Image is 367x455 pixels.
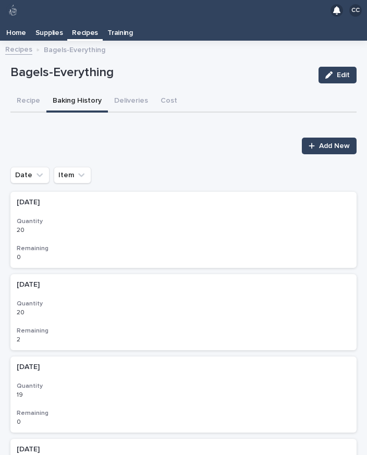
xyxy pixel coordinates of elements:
a: Add New [302,138,357,154]
p: Bagels-Everything [44,43,105,55]
p: 20 [17,307,27,316]
a: Training [103,21,138,41]
a: [DATE]Quantity2020 Remaining00 [10,192,357,268]
button: Date [10,167,50,183]
p: Home [6,21,26,38]
h3: Quantity [17,382,350,390]
h3: Remaining [17,409,350,417]
p: [DATE] [17,280,199,289]
button: Deliveries [108,91,154,113]
span: Edit [337,71,350,79]
p: 19 [17,389,25,399]
button: Baking History [46,91,108,113]
a: Recipes [67,21,103,39]
p: [DATE] [17,363,199,372]
p: [DATE] [17,445,199,454]
p: 0 [17,416,23,426]
h3: Quantity [17,217,350,226]
a: Supplies [31,21,68,41]
p: 2 [17,334,22,343]
p: Recipes [72,21,98,38]
button: Recipe [10,91,46,113]
a: Home [2,21,31,41]
p: 0 [17,252,23,261]
p: Supplies [35,21,63,38]
button: Cost [154,91,184,113]
h3: Remaining [17,327,350,335]
a: [DATE]Quantity1919 Remaining00 [10,356,357,433]
img: 80hjoBaRqlyywVK24fQd [6,4,20,17]
button: Edit [319,67,357,83]
h3: Remaining [17,244,350,253]
p: Bagels-Everything [10,65,310,80]
p: Training [107,21,133,38]
h3: Quantity [17,300,350,308]
button: Item [54,167,91,183]
p: 20 [17,225,27,234]
div: CC [349,4,362,17]
span: Add New [319,142,350,150]
a: Recipes [5,43,32,55]
p: [DATE] [17,198,199,207]
a: [DATE]Quantity2020 Remaining22 [10,274,357,350]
